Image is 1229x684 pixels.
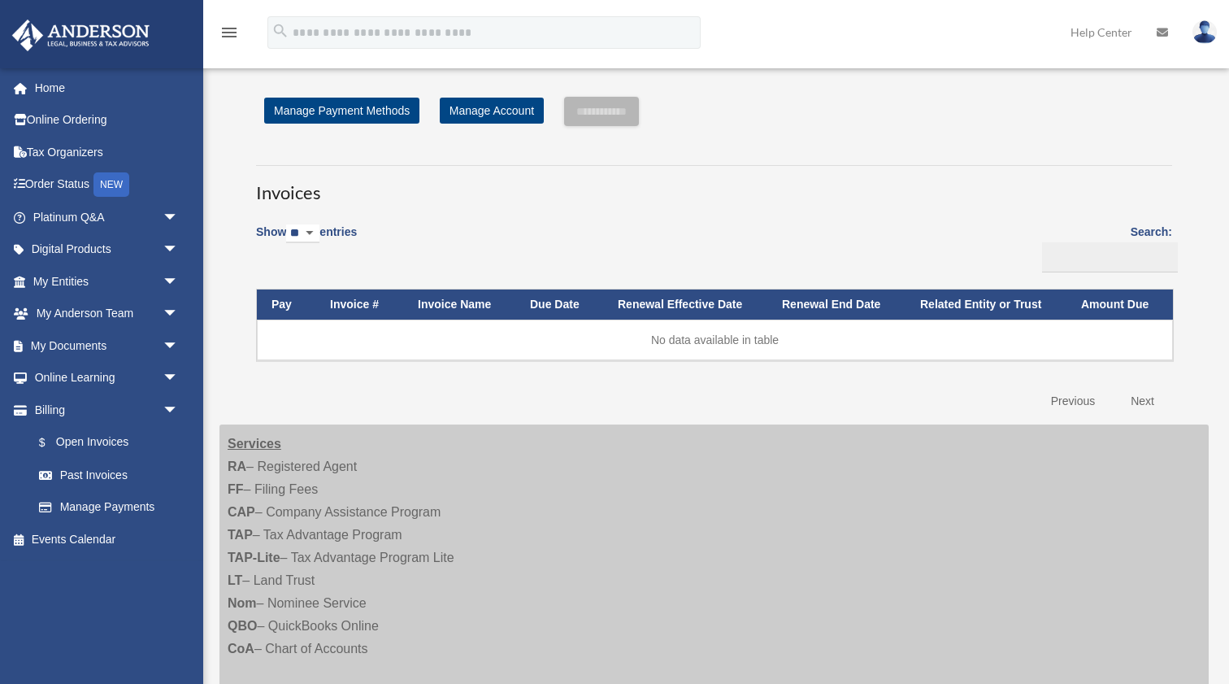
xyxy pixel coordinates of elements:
a: Next [1118,385,1166,418]
strong: QBO [228,619,257,633]
strong: Services [228,437,281,451]
a: Platinum Q&Aarrow_drop_down [11,201,203,233]
a: Billingarrow_drop_down [11,394,195,426]
a: Online Ordering [11,104,203,137]
a: Past Invoices [23,459,195,491]
strong: CoA [228,642,254,656]
th: Pay: activate to sort column descending [257,290,315,320]
label: Search: [1036,222,1172,272]
a: My Entitiesarrow_drop_down [11,265,203,298]
strong: CAP [228,505,255,519]
a: Events Calendar [11,523,203,555]
th: Renewal Effective Date: activate to sort column ascending [603,290,767,320]
a: $Open Invoices [23,426,187,460]
a: Home [11,72,203,104]
a: Digital Productsarrow_drop_down [11,233,203,266]
label: Show entries [256,222,357,259]
a: Tax Organizers [11,136,203,168]
a: My Documentsarrow_drop_down [11,329,203,362]
th: Invoice #: activate to sort column ascending [315,290,403,320]
span: arrow_drop_down [163,233,195,267]
th: Amount Due: activate to sort column ascending [1066,290,1173,320]
strong: Nom [228,596,257,610]
select: Showentries [286,224,319,243]
strong: RA [228,460,246,473]
span: arrow_drop_down [163,201,195,234]
div: NEW [93,172,129,197]
input: Search: [1042,242,1178,273]
th: Related Entity or Trust: activate to sort column ascending [905,290,1066,320]
span: arrow_drop_down [163,298,195,331]
strong: TAP [228,528,253,542]
span: $ [48,433,56,453]
img: Anderson Advisors Platinum Portal [7,20,154,51]
a: Manage Payments [23,491,195,524]
strong: FF [228,482,244,496]
a: Manage Account [440,98,544,124]
i: menu [219,23,239,42]
a: Manage Payment Methods [264,98,419,124]
strong: LT [228,573,242,587]
a: Online Learningarrow_drop_down [11,362,203,394]
span: arrow_drop_down [163,394,195,427]
span: arrow_drop_down [163,329,195,363]
th: Renewal End Date: activate to sort column ascending [767,290,905,320]
span: arrow_drop_down [163,265,195,298]
td: No data available in table [257,320,1173,360]
th: Due Date: activate to sort column ascending [515,290,603,320]
a: Order StatusNEW [11,168,203,202]
i: search [271,22,289,40]
a: My Anderson Teamarrow_drop_down [11,298,203,330]
h3: Invoices [256,165,1172,206]
a: menu [219,28,239,42]
img: User Pic [1192,20,1217,44]
a: Previous [1039,385,1107,418]
th: Invoice Name: activate to sort column ascending [403,290,515,320]
strong: TAP-Lite [228,551,280,564]
span: arrow_drop_down [163,362,195,395]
